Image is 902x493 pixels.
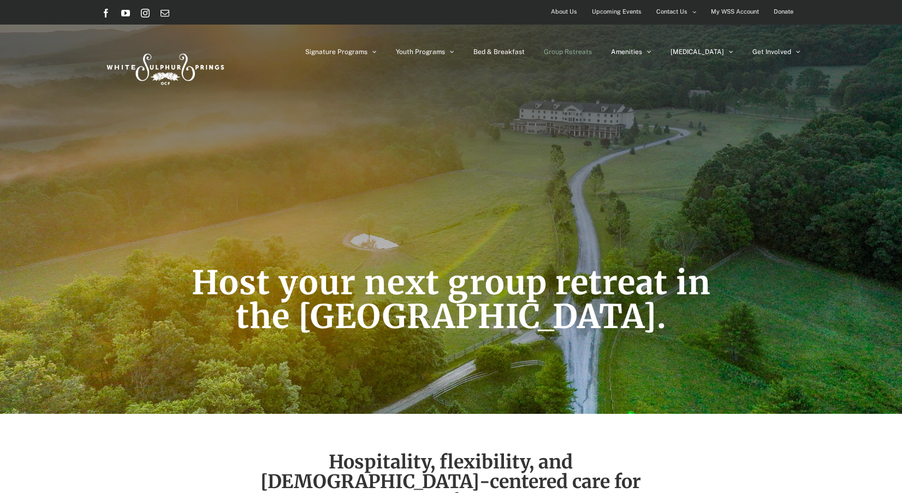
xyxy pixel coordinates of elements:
[396,25,454,79] a: Youth Programs
[611,49,642,55] span: Amenities
[670,25,733,79] a: [MEDICAL_DATA]
[192,262,711,337] span: Host your next group retreat in the [GEOGRAPHIC_DATA].
[102,41,227,93] img: White Sulphur Springs Logo
[141,9,150,17] a: Instagram
[551,4,577,20] span: About Us
[121,9,130,17] a: YouTube
[752,25,800,79] a: Get Involved
[774,4,793,20] span: Donate
[592,4,642,20] span: Upcoming Events
[305,25,377,79] a: Signature Programs
[611,25,651,79] a: Amenities
[473,49,525,55] span: Bed & Breakfast
[473,25,525,79] a: Bed & Breakfast
[102,9,110,17] a: Facebook
[670,49,724,55] span: [MEDICAL_DATA]
[711,4,759,20] span: My WSS Account
[396,49,445,55] span: Youth Programs
[544,49,592,55] span: Group Retreats
[544,25,592,79] a: Group Retreats
[305,49,367,55] span: Signature Programs
[656,4,687,20] span: Contact Us
[161,9,169,17] a: Email
[752,49,791,55] span: Get Involved
[305,25,800,79] nav: Main Menu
